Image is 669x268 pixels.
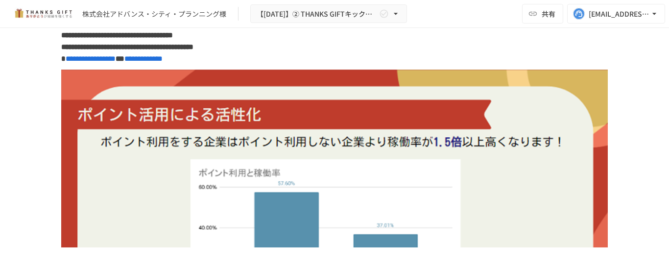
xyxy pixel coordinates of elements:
span: 【[DATE]】② THANKS GIFTキックオフMTG [257,8,377,20]
img: mMP1OxWUAhQbsRWCurg7vIHe5HqDpP7qZo7fRoNLXQh [12,6,74,22]
div: 株式会社アドバンス・シティ・プランニング様 [82,9,226,19]
button: 【[DATE]】② THANKS GIFTキックオフMTG [250,4,407,24]
button: 共有 [522,4,563,24]
button: [EMAIL_ADDRESS][DOMAIN_NAME] [567,4,665,24]
div: [EMAIL_ADDRESS][DOMAIN_NAME] [589,8,649,20]
span: 共有 [542,8,555,19]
